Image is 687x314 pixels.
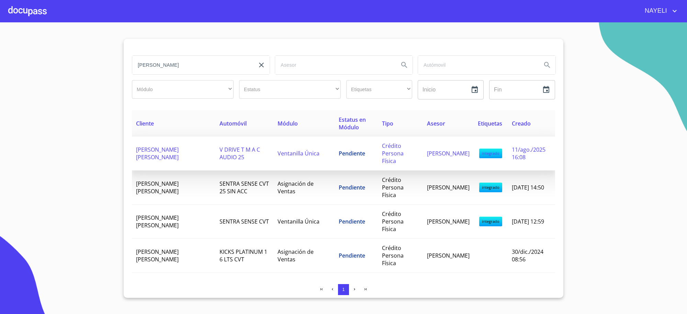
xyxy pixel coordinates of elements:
span: Pendiente [339,252,365,259]
span: KICKS PLATINUM 1 6 LTS CVT [219,248,267,263]
button: Search [396,57,413,73]
input: search [418,56,536,74]
span: integrado [479,149,502,158]
span: Pendiente [339,184,365,191]
span: 1 [342,287,345,292]
input: search [275,56,393,74]
span: Automóvil [219,120,247,127]
span: [PERSON_NAME] [PERSON_NAME] [136,248,179,263]
span: Ventanilla Única [278,150,319,157]
span: Módulo [278,120,298,127]
span: SENTRA SENSE CVT [219,218,269,225]
span: [PERSON_NAME] [427,184,470,191]
span: [PERSON_NAME] [427,150,470,157]
span: Estatus en Módulo [339,116,366,131]
span: Etiquetas [478,120,502,127]
button: Search [539,57,555,73]
div: ​ [346,80,412,99]
span: Crédito Persona Física [382,142,404,165]
button: clear input [253,57,270,73]
span: [DATE] 12:59 [512,218,544,225]
span: [PERSON_NAME] [PERSON_NAME] [136,214,179,229]
span: NAYELI [640,6,671,17]
span: 11/ago./2025 16:08 [512,146,545,161]
span: Ventanilla Única [278,218,319,225]
span: [DATE] 14:50 [512,184,544,191]
button: 1 [338,284,349,295]
span: Tipo [382,120,393,127]
span: integrado [479,217,502,226]
span: Cliente [136,120,154,127]
span: V DRIVE T M A C AUDIO 25 [219,146,260,161]
span: Crédito Persona Física [382,210,404,233]
span: SENTRA SENSE CVT 25 SIN ACC [219,180,269,195]
button: account of current user [640,6,679,17]
span: [PERSON_NAME] [PERSON_NAME] [136,146,179,161]
span: 30/dic./2024 08:56 [512,248,543,263]
span: Crédito Persona Física [382,176,404,199]
span: Asignación de Ventas [278,248,314,263]
span: Asesor [427,120,445,127]
span: [PERSON_NAME] [427,252,470,259]
div: ​ [132,80,234,99]
span: Crédito Persona Física [382,244,404,267]
span: Pendiente [339,150,365,157]
input: search [132,56,250,74]
div: ​ [239,80,341,99]
span: Pendiente [339,218,365,225]
span: Asignación de Ventas [278,180,314,195]
span: integrado [479,183,502,192]
span: [PERSON_NAME] [PERSON_NAME] [136,180,179,195]
span: Creado [512,120,531,127]
span: [PERSON_NAME] [427,218,470,225]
